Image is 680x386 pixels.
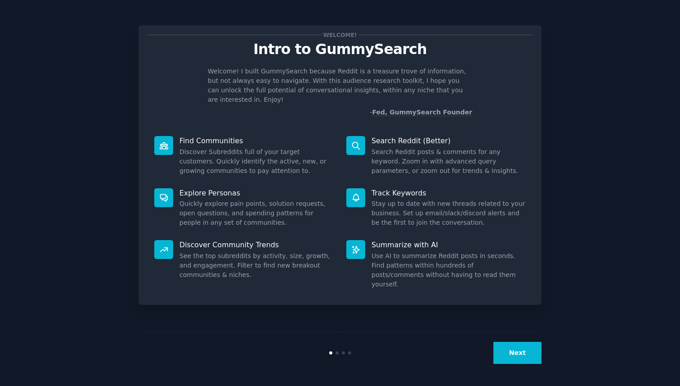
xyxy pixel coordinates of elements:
dd: Use AI to summarize Reddit posts in seconds. Find patterns within hundreds of posts/comments with... [371,251,526,289]
p: Welcome! I built GummySearch because Reddit is a treasure trove of information, but not always ea... [208,67,472,104]
p: Track Keywords [371,188,526,198]
p: Intro to GummySearch [148,41,532,57]
p: Explore Personas [179,188,334,198]
dd: Search Reddit posts & comments for any keyword. Zoom in with advanced query parameters, or zoom o... [371,147,526,176]
p: Find Communities [179,136,334,145]
a: Fed, GummySearch Founder [372,109,472,116]
p: Discover Community Trends [179,240,334,250]
p: Search Reddit (Better) [371,136,526,145]
span: Welcome! [322,30,358,40]
div: - [370,108,472,117]
dd: Stay up to date with new threads related to your business. Set up email/slack/discord alerts and ... [371,199,526,227]
button: Next [493,342,541,364]
dd: See the top subreddits by activity, size, growth, and engagement. Filter to find new breakout com... [179,251,334,280]
dd: Quickly explore pain points, solution requests, open questions, and spending patterns for people ... [179,199,334,227]
dd: Discover Subreddits full of your target customers. Quickly identify the active, new, or growing c... [179,147,334,176]
p: Summarize with AI [371,240,526,250]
